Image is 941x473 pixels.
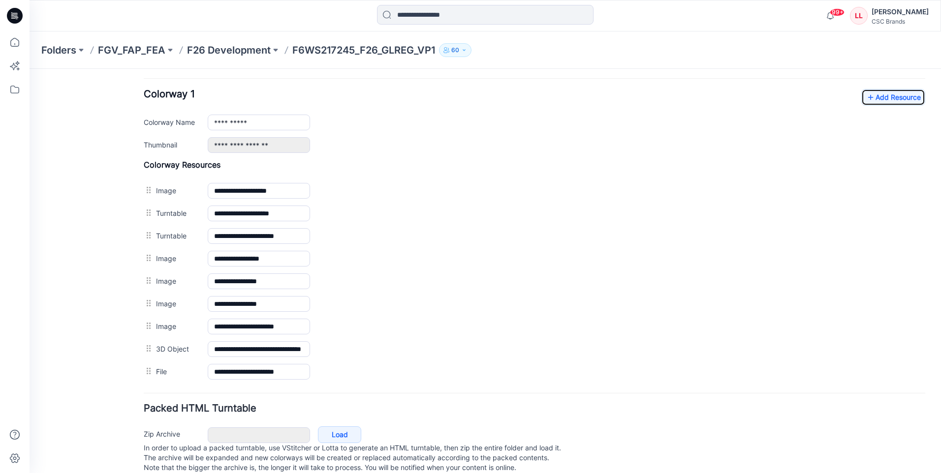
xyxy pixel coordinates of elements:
a: FGV_FAP_FEA [98,43,165,57]
label: File [126,297,168,308]
label: Thumbnail [114,70,168,81]
h4: Packed HTML Turntable [114,335,896,344]
p: F6WS217245_F26_GLREG_VP1 [292,43,435,57]
label: Turntable [126,161,168,172]
label: Image [126,207,168,217]
label: Image [126,252,168,263]
label: Zip Archive [114,359,168,370]
label: 3D Object [126,274,168,285]
h4: Colorway Resources [114,91,896,101]
iframe: edit-style [30,69,941,473]
div: CSC Brands [872,18,929,25]
p: In order to upload a packed turntable, use VStitcher or Lotta to generate an HTML turntable, then... [114,374,896,404]
button: 60 [439,43,471,57]
a: Folders [41,43,76,57]
a: F26 Development [187,43,271,57]
div: [PERSON_NAME] [872,6,929,18]
label: Turntable [126,139,168,149]
div: LL [850,7,868,25]
label: Image [126,229,168,240]
p: 60 [451,45,459,56]
label: Image [126,184,168,195]
label: Image [126,116,168,127]
a: Load [288,357,332,374]
span: 99+ [830,8,845,16]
